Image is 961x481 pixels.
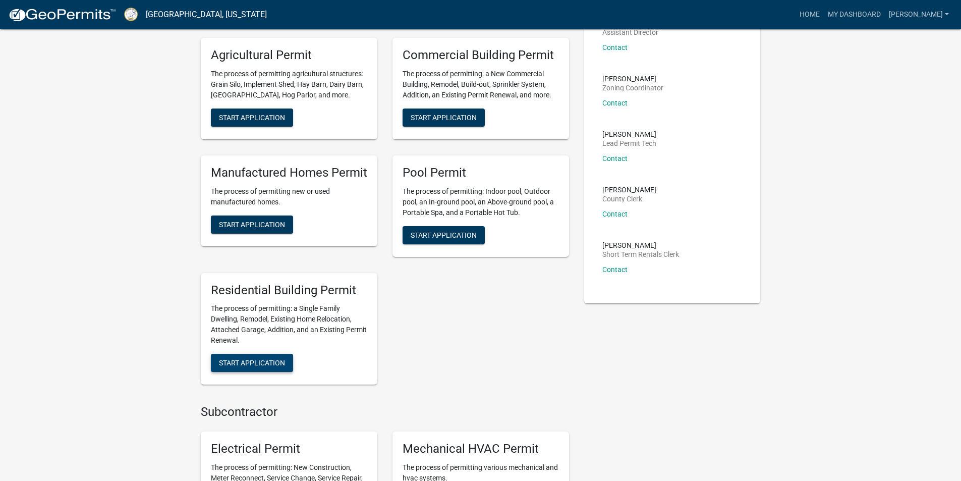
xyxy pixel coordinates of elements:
p: The process of permitting: Indoor pool, Outdoor pool, an In-ground pool, an Above-ground pool, a ... [403,186,559,218]
h4: Subcontractor [201,405,569,419]
span: Start Application [219,113,285,121]
p: The process of permitting new or used manufactured homes. [211,186,367,207]
a: Home [796,5,824,24]
a: Contact [602,154,628,163]
span: Start Application [411,231,477,239]
a: [PERSON_NAME] [885,5,953,24]
p: [PERSON_NAME] [602,75,663,82]
h5: Commercial Building Permit [403,48,559,63]
a: Contact [602,265,628,274]
button: Start Application [403,109,485,127]
a: My Dashboard [824,5,885,24]
p: [PERSON_NAME] [602,186,656,193]
button: Start Application [403,226,485,244]
p: Assistant Director [602,29,658,36]
button: Start Application [211,109,293,127]
p: [PERSON_NAME] [602,242,679,249]
button: Start Application [211,216,293,234]
a: Contact [602,43,628,51]
p: The process of permitting agricultural structures: Grain Silo, Implement Shed, Hay Barn, Dairy Ba... [211,69,367,100]
p: [PERSON_NAME] [602,131,656,138]
a: [GEOGRAPHIC_DATA], [US_STATE] [146,6,267,23]
img: Putnam County, Georgia [124,8,138,21]
h5: Manufactured Homes Permit [211,166,367,180]
a: Contact [602,99,628,107]
h5: Agricultural Permit [211,48,367,63]
h5: Pool Permit [403,166,559,180]
span: Start Application [219,220,285,228]
h5: Mechanical HVAC Permit [403,442,559,456]
p: County Clerk [602,195,656,202]
button: Start Application [211,354,293,372]
span: Start Application [411,113,477,121]
p: The process of permitting: a New Commercial Building, Remodel, Build-out, Sprinkler System, Addit... [403,69,559,100]
p: The process of permitting: a Single Family Dwelling, Remodel, Existing Home Relocation, Attached ... [211,303,367,346]
h5: Residential Building Permit [211,283,367,298]
p: Short Term Rentals Clerk [602,251,679,258]
a: Contact [602,210,628,218]
p: Zoning Coordinator [602,84,663,91]
p: Lead Permit Tech [602,140,656,147]
span: Start Application [219,359,285,367]
h5: Electrical Permit [211,442,367,456]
